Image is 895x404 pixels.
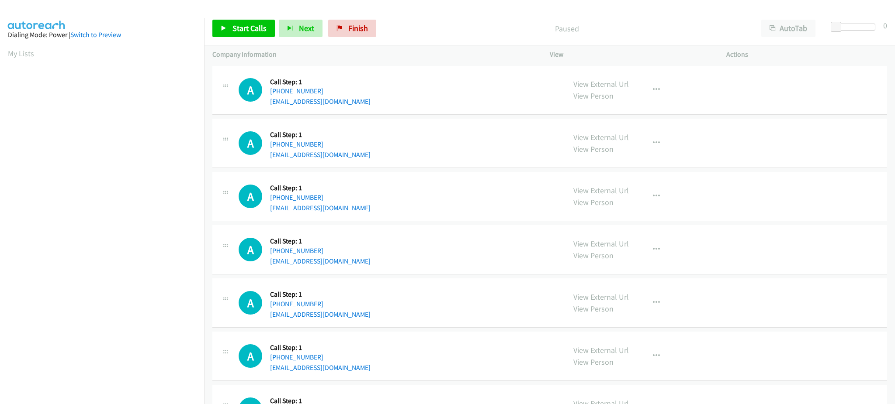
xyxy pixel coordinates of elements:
[270,257,371,265] a: [EMAIL_ADDRESS][DOMAIN_NAME]
[239,131,262,155] h1: A
[8,48,34,58] a: My Lists
[573,239,629,249] a: View External Url
[835,24,875,31] div: Delay between calls (in seconds)
[726,49,887,60] p: Actions
[239,238,262,261] h1: A
[348,23,368,33] span: Finish
[573,91,614,101] a: View Person
[573,304,614,314] a: View Person
[573,250,614,260] a: View Person
[270,130,371,139] h5: Call Step: 1
[212,49,534,60] p: Company Information
[270,87,323,95] a: [PHONE_NUMBER]
[239,344,262,368] div: The call is yet to be attempted
[270,310,371,318] a: [EMAIL_ADDRESS][DOMAIN_NAME]
[883,20,887,31] div: 0
[239,78,262,102] div: The call is yet to be attempted
[239,185,262,208] div: The call is yet to be attempted
[270,97,371,106] a: [EMAIL_ADDRESS][DOMAIN_NAME]
[270,151,371,159] a: [EMAIL_ADDRESS][DOMAIN_NAME]
[270,184,371,192] h5: Call Step: 1
[573,79,629,89] a: View External Url
[573,197,614,207] a: View Person
[279,20,323,37] button: Next
[573,345,629,355] a: View External Url
[573,144,614,154] a: View Person
[270,204,371,212] a: [EMAIL_ADDRESS][DOMAIN_NAME]
[270,247,323,255] a: [PHONE_NUMBER]
[239,238,262,261] div: The call is yet to be attempted
[239,291,262,315] h1: A
[270,363,371,372] a: [EMAIL_ADDRESS][DOMAIN_NAME]
[761,20,815,37] button: AutoTab
[550,49,711,60] p: View
[270,290,371,299] h5: Call Step: 1
[270,193,323,202] a: [PHONE_NUMBER]
[573,292,629,302] a: View External Url
[270,237,371,246] h5: Call Step: 1
[573,357,614,367] a: View Person
[270,343,371,352] h5: Call Step: 1
[270,300,323,308] a: [PHONE_NUMBER]
[270,353,323,361] a: [PHONE_NUMBER]
[239,344,262,368] h1: A
[239,131,262,155] div: The call is yet to be attempted
[239,291,262,315] div: The call is yet to be attempted
[270,140,323,148] a: [PHONE_NUMBER]
[270,78,371,86] h5: Call Step: 1
[8,30,197,40] div: Dialing Mode: Power |
[212,20,275,37] a: Start Calls
[328,20,376,37] a: Finish
[573,132,629,142] a: View External Url
[232,23,267,33] span: Start Calls
[388,23,746,34] p: Paused
[299,23,314,33] span: Next
[239,185,262,208] h1: A
[573,185,629,195] a: View External Url
[239,78,262,102] h1: A
[70,31,121,39] a: Switch to Preview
